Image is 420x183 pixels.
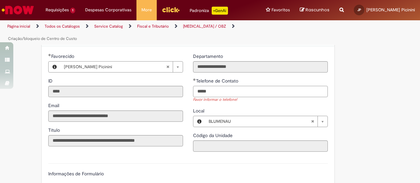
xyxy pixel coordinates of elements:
span: Obrigatório Preenchido [193,78,196,81]
span: BLUMENAU [209,116,311,127]
span: More [141,7,152,13]
span: JP [357,8,361,12]
span: [PERSON_NAME] Picinini [366,7,415,13]
label: Somente leitura - Título [48,127,61,133]
span: [PERSON_NAME] Picinini [64,62,166,72]
span: Rascunhos [306,7,329,13]
span: Favoritos [272,7,290,13]
span: Requisições [46,7,69,13]
ul: Trilhas de página [5,20,275,45]
a: Todos os Catálogos [45,24,80,29]
input: ID [48,86,183,97]
a: Criação/bloqueio de Centro de Custo [8,36,77,41]
span: Telefone de Contato [196,78,240,84]
label: Somente leitura - ID [48,78,54,84]
a: Rascunhos [300,7,329,13]
div: Padroniza [190,7,228,15]
input: Título [48,135,183,146]
span: Despesas Corporativas [85,7,131,13]
span: Obrigatório Preenchido [48,54,51,56]
div: Favor informar o telefone! [193,97,328,103]
img: click_logo_yellow_360x200.png [162,5,180,15]
a: Fiscal e Tributário [137,24,169,29]
span: Somente leitura - Email [48,102,61,108]
abbr: Limpar campo Favorecido [163,62,173,72]
label: Somente leitura - Email [48,102,61,109]
a: Service Catalog [94,24,123,29]
label: Informações de Formulário [48,171,104,177]
input: Departamento [193,61,328,73]
label: Somente leitura - Departamento [193,53,224,60]
button: Local, Visualizar este registro BLUMENAU [193,116,205,127]
input: Código da Unidade [193,140,328,152]
img: ServiceNow [1,3,35,17]
input: Telefone de Contato [193,86,328,97]
button: Favorecido, Visualizar este registro Jessica Cristina Bunde Picinini [49,62,61,72]
span: Necessários - Favorecido [51,53,76,59]
a: Página inicial [7,24,30,29]
input: Email [48,110,183,122]
label: Somente leitura - Código da Unidade [193,132,234,139]
a: BLUMENAULimpar campo Local [205,116,327,127]
abbr: Limpar campo Local [308,116,317,127]
a: [MEDICAL_DATA] / OBZ [183,24,226,29]
span: Somente leitura - Código da Unidade [193,132,234,138]
p: +GenAi [212,7,228,15]
span: Local [193,108,206,114]
a: [PERSON_NAME] PicininiLimpar campo Favorecido [61,62,183,72]
span: Somente leitura - Título [48,127,61,133]
span: 1 [70,8,75,13]
span: Somente leitura - Departamento [193,53,224,59]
